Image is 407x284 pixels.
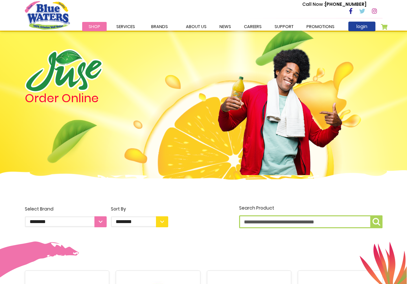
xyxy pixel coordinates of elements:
a: store logo [25,1,70,29]
span: Call Now : [302,1,325,7]
a: about us [179,22,213,31]
span: Brands [151,24,168,30]
select: Sort By [111,216,168,227]
label: Select Brand [25,206,107,227]
a: News [213,22,237,31]
a: careers [237,22,268,31]
div: Sort By [111,206,168,212]
span: Shop [89,24,100,30]
button: Search Product [370,215,383,228]
a: Promotions [300,22,341,31]
span: Services [116,24,135,30]
img: logo [25,49,103,93]
img: search-icon.png [373,218,380,226]
a: login [348,22,375,31]
p: [PHONE_NUMBER] [302,1,366,8]
select: Select Brand [25,216,107,227]
label: Search Product [239,205,383,228]
input: Search Product [239,215,383,228]
h4: Order Online [25,93,168,104]
a: support [268,22,300,31]
img: man.png [217,37,343,175]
